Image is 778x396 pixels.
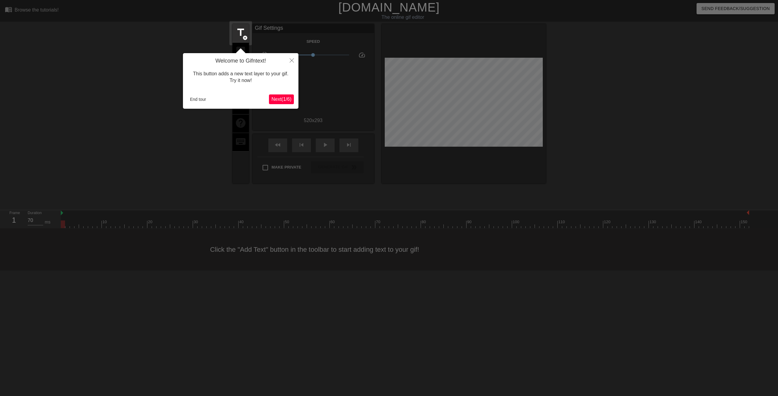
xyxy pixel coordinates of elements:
button: Next [269,94,294,104]
button: End tour [188,95,208,104]
div: This button adds a new text layer to your gif. Try it now! [188,64,294,90]
span: Next ( 1 / 6 ) [271,97,291,102]
button: Close [285,53,298,67]
h4: Welcome to Gifntext! [188,58,294,64]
